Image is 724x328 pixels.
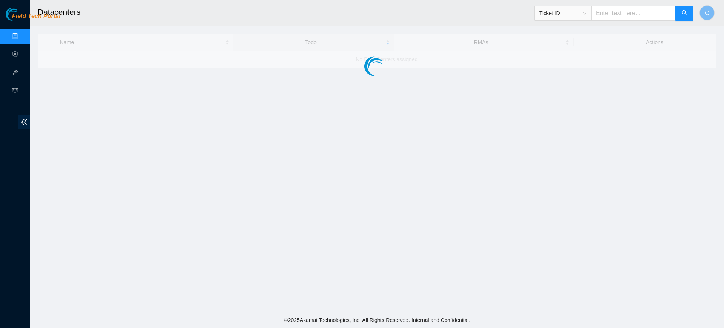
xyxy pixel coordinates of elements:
span: read [12,84,18,99]
button: C [699,5,715,20]
span: search [681,10,687,17]
footer: © 2025 Akamai Technologies, Inc. All Rights Reserved. Internal and Confidential. [30,312,724,328]
span: Field Tech Portal [12,13,60,20]
img: Akamai Technologies [6,8,38,21]
a: Akamai TechnologiesField Tech Portal [6,14,60,23]
input: Enter text here... [591,6,676,21]
button: search [675,6,693,21]
span: Ticket ID [539,8,587,19]
span: C [705,8,709,18]
span: double-left [18,115,30,129]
